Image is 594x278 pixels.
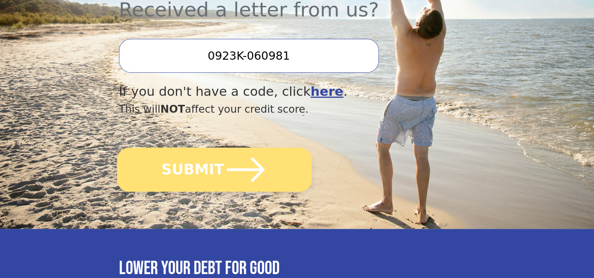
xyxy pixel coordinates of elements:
input: Enter your Offer Code: [119,39,379,73]
div: If you don't have a code, click . [119,82,422,101]
div: This will affect your credit score. [119,101,422,117]
span: NOT [161,103,185,115]
a: here [311,84,344,99]
button: SUBMIT [117,148,312,192]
